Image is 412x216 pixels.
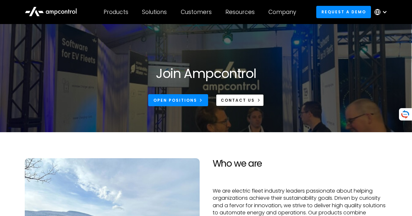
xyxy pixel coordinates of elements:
div: Products [104,8,128,16]
div: Solutions [142,8,167,16]
h1: Join Ampcontrol [156,66,256,81]
div: Customers [181,8,212,16]
a: Request a demo [316,6,371,18]
div: Resources [225,8,255,16]
div: Open Positions [153,97,197,103]
h2: Who we are [213,158,388,169]
div: Company [268,8,296,16]
div: CONTACT US [221,97,255,103]
a: Open Positions [148,94,208,106]
a: CONTACT US [216,94,264,106]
